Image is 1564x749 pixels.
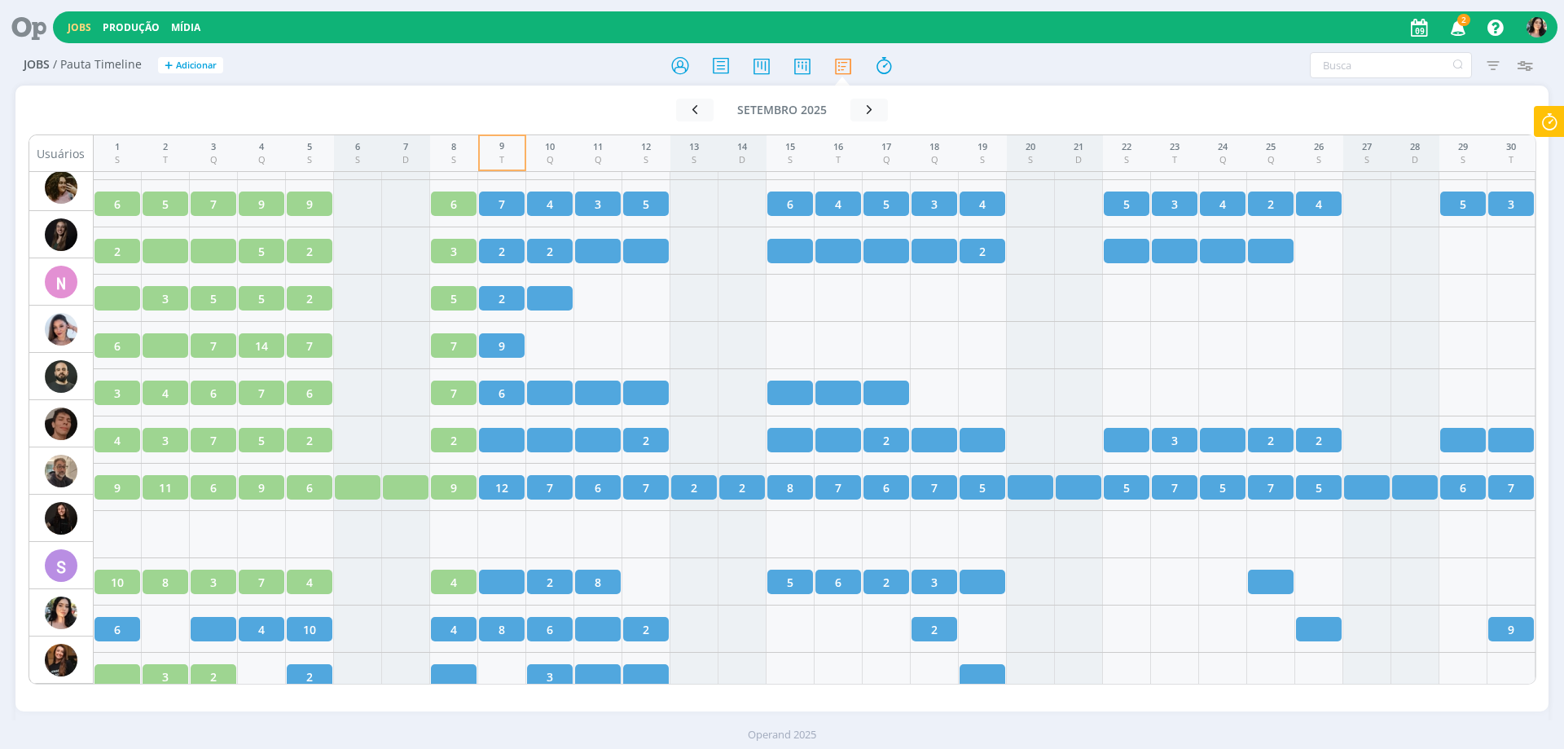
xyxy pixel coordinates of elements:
[883,432,890,449] span: 2
[737,153,747,167] div: D
[641,140,651,154] div: 12
[210,337,217,355] span: 7
[163,140,168,154] div: 2
[1218,153,1228,167] div: Q
[787,574,793,591] span: 5
[1316,432,1322,449] span: 2
[258,432,265,449] span: 5
[1267,432,1274,449] span: 2
[450,290,457,307] span: 5
[258,479,265,496] span: 9
[1362,153,1372,167] div: S
[1410,140,1420,154] div: 28
[1219,196,1226,213] span: 4
[45,644,77,676] img: T
[114,621,121,638] span: 6
[165,57,173,74] span: +
[1506,140,1516,154] div: 30
[306,668,313,685] span: 2
[1316,479,1322,496] span: 5
[833,153,843,167] div: T
[643,479,649,496] span: 7
[643,196,649,213] span: 5
[737,102,827,117] span: setembro 2025
[45,360,77,393] img: P
[499,290,505,307] span: 2
[883,574,890,591] span: 2
[883,479,890,496] span: 6
[1508,196,1514,213] span: 3
[931,621,938,638] span: 2
[499,139,504,153] div: 9
[45,549,77,582] div: S
[450,243,457,260] span: 3
[643,621,649,638] span: 2
[115,140,120,154] div: 1
[499,153,504,167] div: T
[210,196,217,213] span: 7
[499,196,505,213] span: 7
[1316,196,1322,213] span: 4
[306,243,313,260] span: 2
[258,243,265,260] span: 5
[162,385,169,402] span: 4
[306,290,313,307] span: 2
[45,408,77,440] img: P
[643,432,649,449] span: 2
[63,21,96,34] button: Jobs
[977,153,987,167] div: S
[45,313,77,346] img: N
[114,196,121,213] span: 6
[114,432,121,449] span: 4
[545,140,555,154] div: 10
[114,243,121,260] span: 2
[1266,153,1276,167] div: Q
[176,60,217,71] span: Adicionar
[1170,140,1180,154] div: 23
[306,337,313,355] span: 7
[1506,153,1516,167] div: T
[1460,479,1466,496] span: 6
[98,21,165,34] button: Produção
[115,153,120,167] div: S
[1219,479,1226,496] span: 5
[1170,153,1180,167] div: T
[689,140,699,154] div: 13
[1460,196,1466,213] span: 5
[833,140,843,154] div: 16
[545,153,555,167] div: Q
[1458,153,1468,167] div: S
[977,140,987,154] div: 19
[210,290,217,307] span: 5
[162,432,169,449] span: 3
[162,668,169,685] span: 3
[1074,153,1083,167] div: D
[1410,153,1420,167] div: D
[306,385,313,402] span: 6
[979,479,986,496] span: 5
[45,597,77,629] img: T
[166,21,205,34] button: Mídia
[835,574,841,591] span: 6
[499,621,505,638] span: 8
[68,20,91,34] a: Jobs
[1457,14,1470,26] span: 2
[881,153,891,167] div: Q
[931,574,938,591] span: 3
[258,385,265,402] span: 7
[1314,153,1324,167] div: S
[547,574,553,591] span: 2
[1362,140,1372,154] div: 27
[1122,153,1131,167] div: S
[929,153,939,167] div: Q
[210,140,217,154] div: 3
[306,574,313,591] span: 4
[162,290,169,307] span: 3
[739,479,745,496] span: 2
[1458,140,1468,154] div: 29
[158,57,223,74] button: +Adicionar
[162,196,169,213] span: 5
[499,385,505,402] span: 6
[979,243,986,260] span: 2
[171,20,200,34] a: Mídia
